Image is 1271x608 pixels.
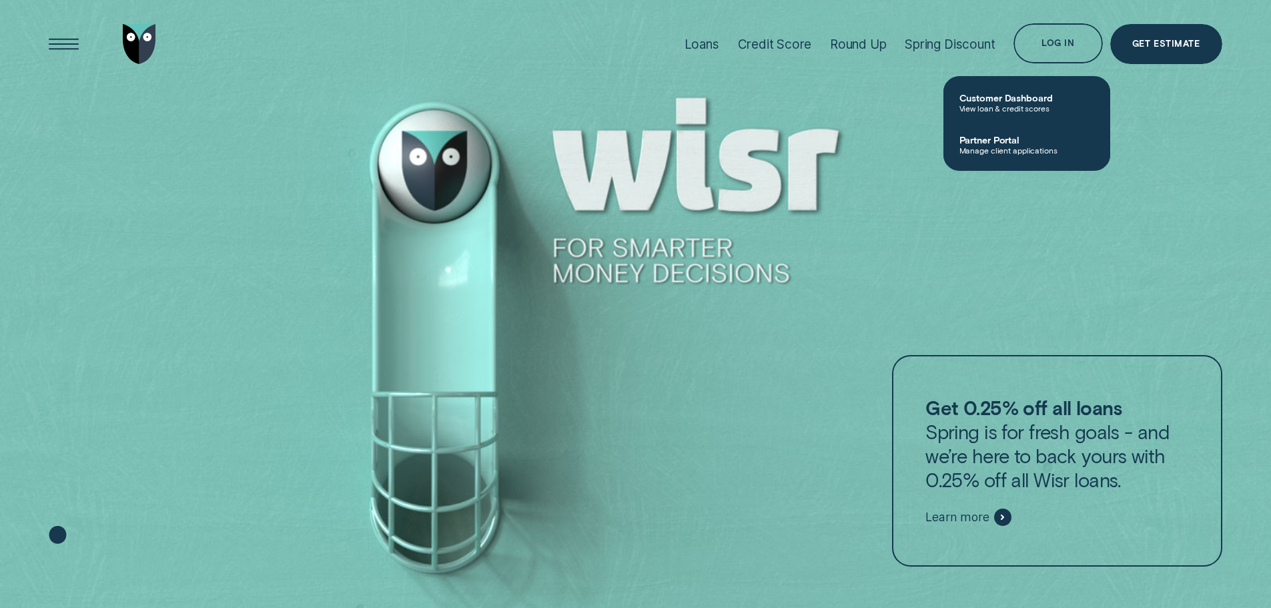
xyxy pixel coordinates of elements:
[123,24,156,64] img: Wisr
[959,92,1094,103] span: Customer Dashboard
[1110,24,1222,64] a: Get Estimate
[830,37,887,52] div: Round Up
[943,123,1110,166] a: Partner PortalManage client applications
[925,396,1122,419] strong: Get 0.25% off all loans
[959,145,1094,155] span: Manage client applications
[1013,23,1102,63] button: Log in
[925,396,1188,492] p: Spring is for fresh goals - and we’re here to back yours with 0.25% off all Wisr loans.
[44,24,84,64] button: Open Menu
[943,81,1110,123] a: Customer DashboardView loan & credit scores
[905,37,995,52] div: Spring Discount
[892,355,1222,567] a: Get 0.25% off all loansSpring is for fresh goals - and we’re here to back yours with 0.25% off al...
[925,510,989,525] span: Learn more
[685,37,719,52] div: Loans
[959,134,1094,145] span: Partner Portal
[738,37,812,52] div: Credit Score
[959,103,1094,113] span: View loan & credit scores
